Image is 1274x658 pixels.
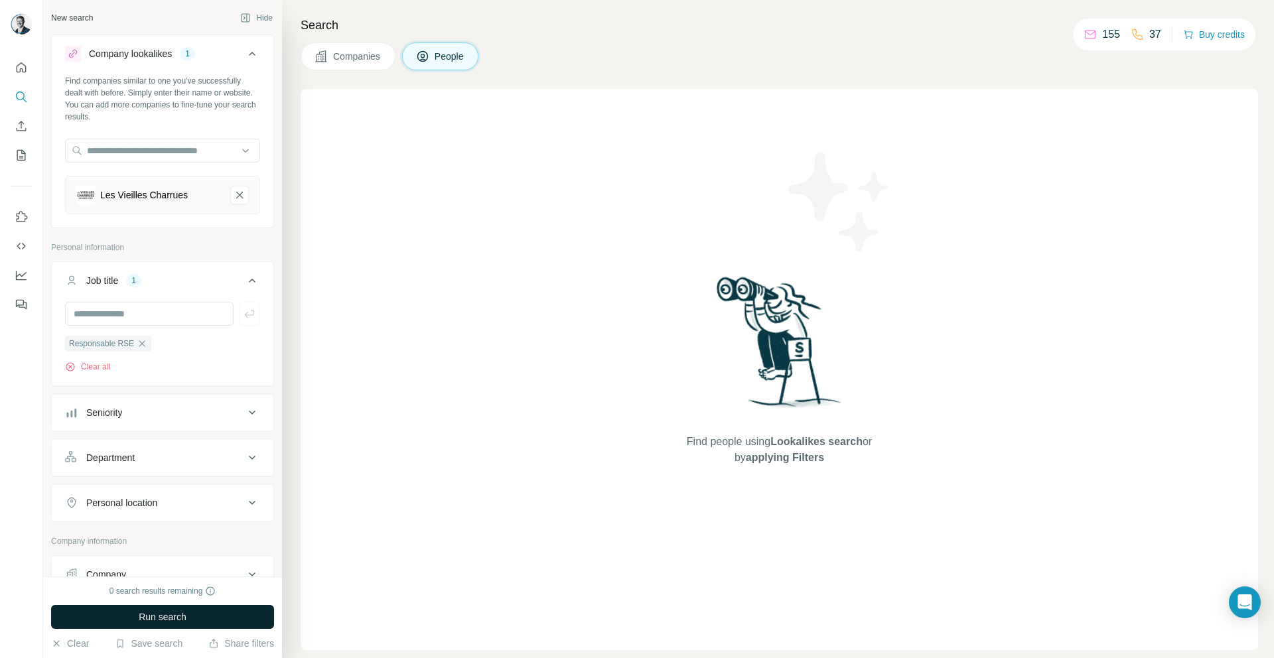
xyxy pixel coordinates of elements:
[180,48,195,60] div: 1
[76,186,95,204] img: Les Vieilles Charrues-logo
[69,338,134,350] span: Responsable RSE
[230,186,249,204] button: Les Vieilles Charrues-remove-button
[126,275,141,287] div: 1
[11,234,32,258] button: Use Surfe API
[208,637,274,650] button: Share filters
[673,434,885,466] span: Find people using or by
[11,13,32,34] img: Avatar
[52,397,273,428] button: Seniority
[770,436,863,447] span: Lookalikes search
[1102,27,1120,42] p: 155
[51,241,274,253] p: Personal information
[11,114,32,138] button: Enrich CSV
[435,50,465,63] span: People
[746,452,824,463] span: applying Filters
[11,263,32,287] button: Dashboard
[86,568,126,581] div: Company
[51,12,93,24] div: New search
[51,535,274,547] p: Company information
[86,451,135,464] div: Department
[52,442,273,474] button: Department
[11,205,32,229] button: Use Surfe on LinkedIn
[65,361,110,373] button: Clear all
[65,75,260,123] div: Find companies similar to one you've successfully dealt with before. Simply enter their name or w...
[86,496,157,509] div: Personal location
[89,47,172,60] div: Company lookalikes
[1229,586,1261,618] div: Open Intercom Messenger
[231,8,282,28] button: Hide
[52,487,273,519] button: Personal location
[1149,27,1161,42] p: 37
[86,406,122,419] div: Seniority
[139,610,186,624] span: Run search
[1183,25,1245,44] button: Buy credits
[333,50,382,63] span: Companies
[52,559,273,590] button: Company
[109,585,216,597] div: 0 search results remaining
[301,16,1258,34] h4: Search
[86,274,118,287] div: Job title
[51,637,89,650] button: Clear
[11,85,32,109] button: Search
[52,38,273,75] button: Company lookalikes1
[11,293,32,316] button: Feedback
[52,265,273,302] button: Job title1
[100,188,188,202] div: Les Vieilles Charrues
[11,143,32,167] button: My lists
[115,637,182,650] button: Save search
[51,605,274,629] button: Run search
[711,273,849,421] img: Surfe Illustration - Woman searching with binoculars
[780,142,899,261] img: Surfe Illustration - Stars
[11,56,32,80] button: Quick start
